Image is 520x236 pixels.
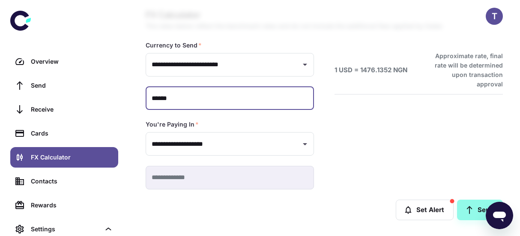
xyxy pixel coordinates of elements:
div: Contacts [31,177,113,186]
h6: Approximate rate, final rate will be determined upon transaction approval [427,51,503,89]
div: Receive [31,105,113,114]
a: Rewards [10,195,118,215]
div: FX Calculator [31,153,113,162]
h6: 1 USD = 1476.1352 NGN [335,65,407,75]
a: Receive [10,99,118,120]
div: Settings [31,224,100,234]
a: Overview [10,51,118,72]
a: FX Calculator [10,147,118,168]
a: Cards [10,123,118,144]
button: Set Alert [396,200,454,220]
a: Contacts [10,171,118,192]
iframe: Button to launch messaging window [486,202,513,229]
a: Send [457,200,503,220]
button: T [486,8,503,25]
a: Send [10,75,118,96]
div: Overview [31,57,113,66]
div: Rewards [31,201,113,210]
label: You're Paying In [146,120,199,129]
div: Send [31,81,113,90]
label: Currency to Send [146,41,202,50]
button: Open [299,59,311,71]
button: Open [299,138,311,150]
div: Cards [31,129,113,138]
